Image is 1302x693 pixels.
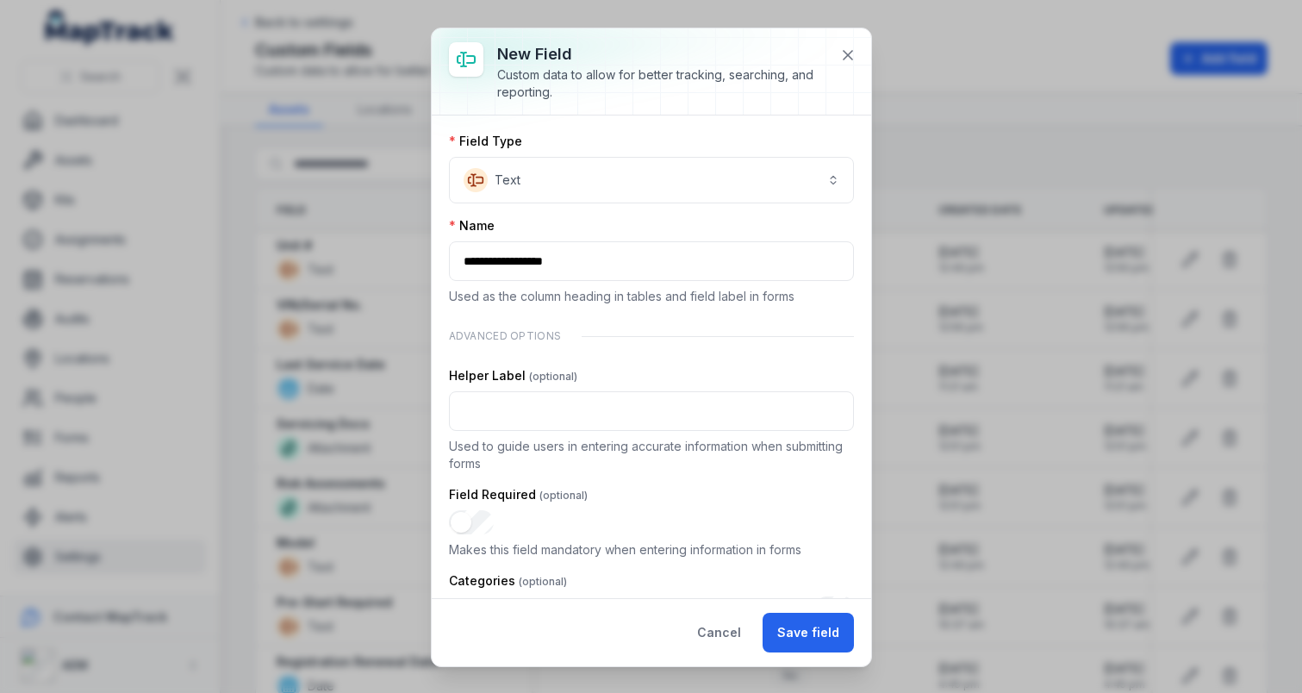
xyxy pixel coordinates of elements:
input: :r4b:-form-item-label [449,391,854,431]
p: Makes this field mandatory when entering information in forms [449,541,854,559]
button: Text [449,157,854,203]
label: Helper Label [449,367,577,384]
input: :r4c:-form-item-label [449,510,494,534]
p: Used as the column heading in tables and field label in forms [449,288,854,305]
button: Cancel [682,613,756,652]
button: Save field [763,613,854,652]
label: Categories [449,572,567,590]
div: Advanced Options [449,319,854,353]
div: :r4d:-form-item-label [449,596,854,667]
label: Field Type [449,133,522,150]
input: :r49:-form-item-label [449,241,854,281]
p: Used to guide users in entering accurate information when submitting forms [449,438,854,472]
label: Name [449,217,495,234]
label: Field Required [449,486,588,503]
h3: New field [497,42,826,66]
div: Custom data to allow for better tracking, searching, and reporting. [497,66,826,101]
